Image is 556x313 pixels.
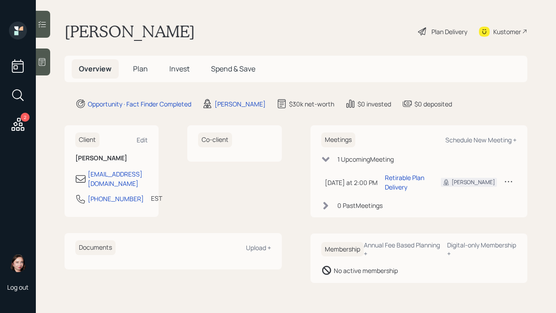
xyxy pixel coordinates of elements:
[431,27,467,36] div: Plan Delivery
[321,132,355,147] h6: Meetings
[445,136,517,144] div: Schedule New Meeting +
[75,132,99,147] h6: Client
[325,178,378,187] div: [DATE] at 2:00 PM
[337,154,394,164] div: 1 Upcoming Meeting
[169,64,190,74] span: Invest
[493,27,521,36] div: Kustomer
[447,241,517,258] div: Digital-only Membership +
[88,194,144,203] div: [PHONE_NUMBER]
[289,99,334,109] div: $30k net-worth
[88,99,191,109] div: Opportunity · Fact Finder Completed
[215,99,266,109] div: [PERSON_NAME]
[246,243,271,252] div: Upload +
[75,240,116,255] h6: Documents
[414,99,452,109] div: $0 deposited
[21,113,30,122] div: 2
[198,132,232,147] h6: Co-client
[133,64,148,74] span: Plan
[137,136,148,144] div: Edit
[211,64,255,74] span: Spend & Save
[337,201,383,210] div: 0 Past Meeting s
[452,178,495,186] div: [PERSON_NAME]
[9,254,27,272] img: aleksandra-headshot.png
[334,266,398,275] div: No active membership
[151,194,162,203] div: EST
[65,22,195,41] h1: [PERSON_NAME]
[321,242,364,257] h6: Membership
[88,169,148,188] div: [EMAIL_ADDRESS][DOMAIN_NAME]
[358,99,391,109] div: $0 invested
[79,64,112,74] span: Overview
[7,283,29,291] div: Log out
[75,154,148,162] h6: [PERSON_NAME]
[364,241,440,258] div: Annual Fee Based Planning +
[385,173,427,192] div: Retirable Plan Delivery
